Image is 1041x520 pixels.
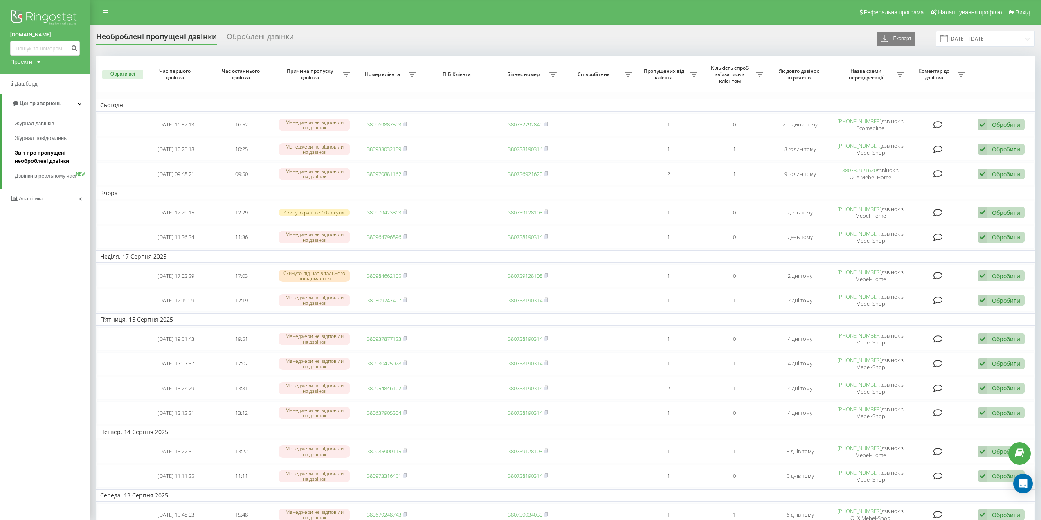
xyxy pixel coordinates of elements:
span: Аналiтика [19,196,43,202]
td: 4 дні тому [767,401,833,424]
td: 1 [636,352,702,375]
td: [DATE] 19:51:43 [143,327,209,350]
div: Обробити [992,233,1020,241]
div: Обробити [992,170,1020,178]
div: Менеджери не відповіли на дзвінок [279,445,350,457]
span: Налаштування профілю [938,9,1002,16]
a: [PHONE_NUMBER] [837,444,881,452]
td: 1 [636,113,702,136]
span: Коментар до дзвінка [912,68,958,81]
td: день тому [767,201,833,224]
div: Менеджери не відповіли на дзвінок [279,382,350,394]
td: [DATE] 10:25:18 [143,138,209,161]
a: 380739128108 [508,272,542,279]
a: 380930425028 [367,360,401,367]
td: Сьогодні [96,99,1035,111]
div: Менеджери не відповіли на дзвінок [279,470,350,482]
td: дзвінок з Mebel-Home [833,440,908,463]
td: Вчора [96,187,1035,199]
td: 1 [636,327,702,350]
div: Менеджери не відповіли на дзвінок [279,407,350,419]
td: 0 [701,401,767,424]
td: 09:50 [209,162,274,185]
td: дзвінок з Mebel-Shop [833,401,908,424]
td: дзвінок з Mebel-Shop [833,377,908,400]
td: 17:07 [209,352,274,375]
td: [DATE] 17:07:37 [143,352,209,375]
td: дзвінок з Mebel-Home [833,264,908,287]
a: 380984662105 [367,272,401,279]
div: Open Intercom Messenger [1013,474,1033,493]
a: 380738190314 [508,335,542,342]
td: 1 [701,352,767,375]
a: 380933032189 [367,145,401,153]
span: Дзвінки в реальному часі [15,172,76,180]
button: Експорт [877,32,915,46]
input: Пошук за номером [10,41,80,56]
div: Менеджери не відповіли на дзвінок [279,231,350,243]
a: 380739128108 [508,209,542,216]
td: дзвінок з Mebel-Shop [833,226,908,249]
a: 380937877123 [367,335,401,342]
a: 380954846102 [367,385,401,392]
td: 1 [636,289,702,312]
td: 8 годин тому [767,138,833,161]
span: Журнал дзвінків [15,119,54,128]
img: Ringostat logo [10,8,80,29]
td: [DATE] 13:24:29 [143,377,209,400]
td: 2 [636,162,702,185]
div: Обробити [992,145,1020,153]
a: [PHONE_NUMBER] [837,230,881,237]
td: [DATE] 13:22:31 [143,440,209,463]
td: 1 [701,289,767,312]
div: Менеджери не відповіли на дзвінок [279,168,350,180]
a: 380738190314 [508,233,542,241]
span: Причина пропуску дзвінка [279,68,343,81]
td: 1 [701,377,767,400]
div: Обробити [992,360,1020,367]
td: [DATE] 17:03:29 [143,264,209,287]
td: дзвінок з Mebel-Shop [833,138,908,161]
div: Обробити [992,448,1020,455]
a: 380730034030 [508,511,542,518]
td: 1 [701,440,767,463]
a: 380739128108 [508,448,542,455]
td: 2 години тому [767,113,833,136]
span: Час останнього дзвінка [216,68,268,81]
a: Звіт про пропущені необроблені дзвінки [15,146,90,169]
span: Реферальна програма [864,9,924,16]
td: [DATE] 16:52:13 [143,113,209,136]
td: 17:03 [209,264,274,287]
td: 1 [636,226,702,249]
div: Обробити [992,472,1020,480]
span: Центр звернень [20,100,61,106]
span: Звіт про пропущені необроблені дзвінки [15,149,86,165]
td: 2 дні тому [767,289,833,312]
div: Обробити [992,121,1020,128]
a: [PHONE_NUMBER] [837,142,881,149]
div: Обробити [992,409,1020,417]
div: Менеджери не відповіли на дзвінок [279,119,350,131]
td: 4 дні тому [767,377,833,400]
td: 12:19 [209,289,274,312]
div: Обробити [992,335,1020,343]
td: 0 [701,465,767,488]
div: Менеджери не відповіли на дзвінок [279,294,350,306]
td: день тому [767,226,833,249]
td: [DATE] 09:48:21 [143,162,209,185]
span: Журнал повідомлень [15,134,67,142]
a: 380736921620 [842,167,877,174]
td: 9 годин тому [767,162,833,185]
a: 380637905304 [367,409,401,416]
a: 380973316451 [367,472,401,479]
td: 5 днів тому [767,440,833,463]
div: Обробити [992,209,1020,216]
a: 380979423863 [367,209,401,216]
div: Обробити [992,272,1020,280]
td: П’ятниця, 15 Серпня 2025 [96,313,1035,326]
div: Менеджери не відповіли на дзвінок [279,143,350,155]
a: 380738190314 [508,297,542,304]
a: 380738190314 [508,145,542,153]
span: Пропущених від клієнта [640,68,690,81]
td: Четвер, 14 Серпня 2025 [96,426,1035,438]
